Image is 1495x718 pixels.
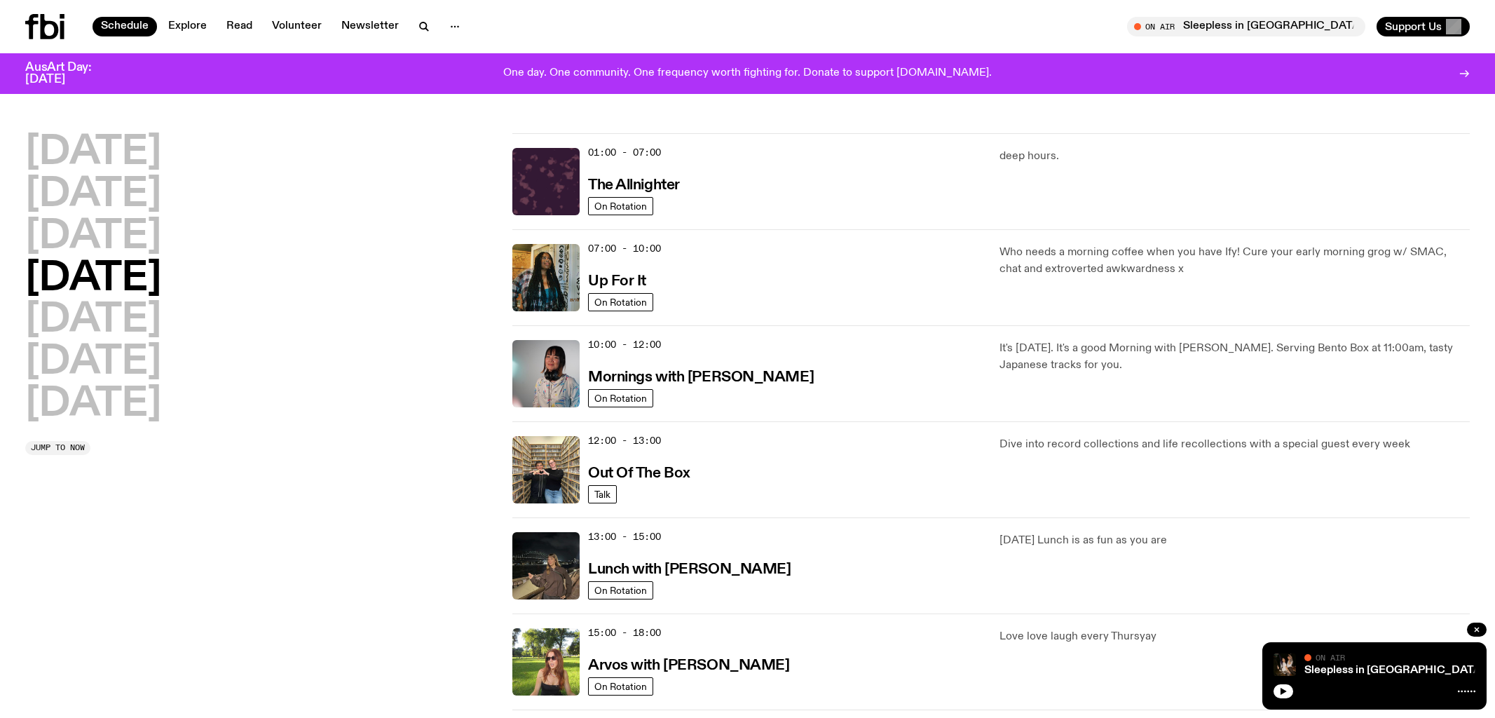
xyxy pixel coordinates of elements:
[25,259,161,299] button: [DATE]
[999,244,1470,278] p: Who needs a morning coffee when you have Ify! Cure your early morning grog w/ SMAC, chat and extr...
[999,532,1470,549] p: [DATE] Lunch is as fun as you are
[512,340,580,407] img: Kana Frazer is smiling at the camera with her head tilted slightly to her left. She wears big bla...
[588,562,791,577] h3: Lunch with [PERSON_NAME]
[588,626,661,639] span: 15:00 - 18:00
[999,340,1470,374] p: It's [DATE]. It's a good Morning with [PERSON_NAME]. Serving Bento Box at 11:00am, tasty Japanese...
[512,436,580,503] img: Matt and Kate stand in the music library and make a heart shape with one hand each.
[594,489,610,499] span: Talk
[588,175,680,193] a: The Allnighter
[588,242,661,255] span: 07:00 - 10:00
[1127,17,1365,36] button: On AirSleepless in [GEOGRAPHIC_DATA]: skramz and beyond with [PERSON_NAME]
[31,444,85,452] span: Jump to now
[588,197,653,215] a: On Rotation
[588,463,690,481] a: Out Of The Box
[999,148,1470,165] p: deep hours.
[93,17,157,36] a: Schedule
[999,436,1470,453] p: Dive into record collections and life recollections with a special guest every week
[218,17,261,36] a: Read
[594,681,647,691] span: On Rotation
[588,293,653,311] a: On Rotation
[588,146,661,159] span: 01:00 - 07:00
[588,677,653,696] a: On Rotation
[512,532,580,600] img: Izzy Page stands above looking down at Opera Bar. She poses in front of the Harbour Bridge in the...
[594,201,647,211] span: On Rotation
[25,343,161,382] button: [DATE]
[588,658,789,673] h3: Arvos with [PERSON_NAME]
[25,385,161,424] button: [DATE]
[588,530,661,543] span: 13:00 - 15:00
[588,271,646,289] a: Up For It
[588,367,814,385] a: Mornings with [PERSON_NAME]
[512,628,580,696] img: Lizzie Bowles is sitting in a bright green field of grass, with dark sunglasses and a black top. ...
[594,585,647,595] span: On Rotation
[25,62,115,86] h3: AusArt Day: [DATE]
[588,370,814,385] h3: Mornings with [PERSON_NAME]
[588,178,680,193] h3: The Allnighter
[588,434,661,447] span: 12:00 - 13:00
[588,338,661,351] span: 10:00 - 12:00
[264,17,330,36] a: Volunteer
[25,133,161,172] button: [DATE]
[1274,653,1296,676] img: Marcus Whale is on the left, bent to his knees and arching back with a gleeful look his face He i...
[588,485,617,503] a: Talk
[594,393,647,403] span: On Rotation
[25,301,161,340] button: [DATE]
[588,656,789,673] a: Arvos with [PERSON_NAME]
[1316,653,1345,662] span: On Air
[588,581,653,600] a: On Rotation
[512,244,580,311] img: Ify - a Brown Skin girl with black braided twists, looking up to the side with her tongue stickin...
[588,274,646,289] h3: Up For It
[1385,20,1442,33] span: Support Us
[25,175,161,215] button: [DATE]
[999,628,1470,645] p: Love love laugh every Thursyay
[588,560,791,577] a: Lunch with [PERSON_NAME]
[503,67,992,80] p: One day. One community. One frequency worth fighting for. Donate to support [DOMAIN_NAME].
[160,17,215,36] a: Explore
[1377,17,1470,36] button: Support Us
[25,441,90,455] button: Jump to now
[588,389,653,407] a: On Rotation
[25,217,161,257] button: [DATE]
[588,466,690,481] h3: Out Of The Box
[594,297,647,307] span: On Rotation
[333,17,407,36] a: Newsletter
